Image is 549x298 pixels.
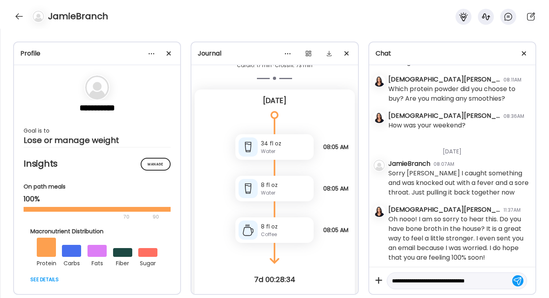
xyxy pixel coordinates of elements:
[261,223,310,231] div: 8 fl oz
[323,226,348,234] span: 08:05 AM
[33,11,44,22] img: bg-avatar-default.svg
[503,113,524,120] div: 08:36AM
[24,212,150,222] div: 70
[261,148,310,155] div: Water
[24,158,171,170] h2: Insights
[141,158,171,171] div: Manage
[20,49,174,58] div: Profile
[388,138,529,159] div: [DATE]
[323,185,348,192] span: 08:05 AM
[48,10,108,23] h4: JamieBranch
[24,194,171,204] div: 100%
[374,75,385,87] img: avatars%2FmcUjd6cqKYdgkG45clkwT2qudZq2
[261,231,310,238] div: Coffee
[323,143,348,151] span: 08:05 AM
[388,84,529,103] div: Which protein powder did you choose to buy? Are you making any smoothies?
[30,227,164,236] div: Macronutrient Distribution
[388,215,529,262] div: Oh nooo! I am so sorry to hear this. Do you have bone broth in the house? It is a great way to fe...
[388,159,430,169] div: JamieBranch
[434,161,454,168] div: 08:07AM
[503,207,521,214] div: 11:37AM
[113,257,132,268] div: fiber
[191,275,358,284] div: 7d 00:28:34
[261,189,310,197] div: Water
[374,112,385,123] img: avatars%2FmcUjd6cqKYdgkG45clkwT2qudZq2
[88,257,107,268] div: fats
[62,257,81,268] div: carbs
[388,75,500,84] div: [DEMOGRAPHIC_DATA][PERSON_NAME]
[374,160,385,171] img: bg-avatar-default.svg
[138,257,157,268] div: sugar
[388,169,529,197] div: Sorry [PERSON_NAME] I caught something and was knocked out with a fever and a sore throat. Just p...
[24,183,171,191] div: On path meals
[261,139,310,148] div: 34 fl oz
[201,96,348,105] div: [DATE]
[503,76,521,83] div: 08:11AM
[24,135,171,145] div: Lose or manage weight
[37,257,56,268] div: protein
[388,111,500,121] div: [DEMOGRAPHIC_DATA][PERSON_NAME]
[388,121,465,130] div: How was your weekend?
[374,206,385,217] img: avatars%2FmcUjd6cqKYdgkG45clkwT2qudZq2
[388,205,500,215] div: [DEMOGRAPHIC_DATA][PERSON_NAME]
[376,49,529,58] div: Chat
[198,49,351,58] div: Journal
[85,75,109,99] img: bg-avatar-default.svg
[24,126,171,135] div: Goal is to
[261,181,310,189] div: 8 fl oz
[152,212,160,222] div: 90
